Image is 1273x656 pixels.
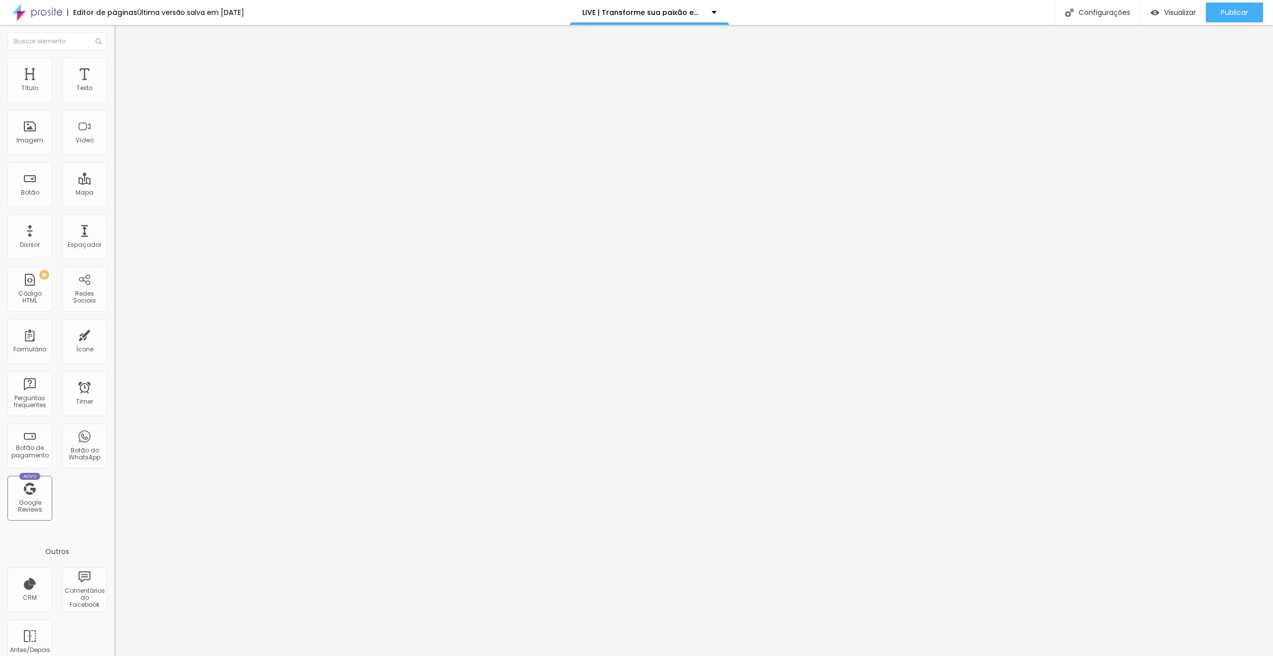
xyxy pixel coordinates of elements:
div: CRM [23,594,37,601]
button: Publicar [1206,2,1263,22]
div: Imagem [16,137,43,144]
iframe: Editor [114,25,1273,656]
div: Título [21,85,38,92]
div: Última versão salva em [DATE] [137,9,244,16]
div: Espaçador [68,241,101,248]
p: LIVE | Transforme sua paixão em lucro [582,9,704,16]
div: Perguntas frequentes [10,395,49,409]
div: Google Reviews [10,499,49,514]
div: Comentários do Facebook [65,587,104,609]
span: Visualizar [1164,8,1196,16]
div: Botão de pagamento [10,444,49,459]
div: Redes Sociais [65,290,104,305]
div: Formulário [13,346,46,353]
img: Icone [1065,8,1074,17]
div: Mapa [76,189,93,196]
div: Timer [76,398,93,405]
img: Icone [95,38,101,44]
div: Novo [19,473,41,480]
div: Vídeo [76,137,93,144]
div: Editor de páginas [67,9,137,16]
div: Código HTML [10,290,49,305]
div: Botão [21,189,39,196]
input: Buscar elemento [7,32,107,50]
div: Divisor [20,241,40,248]
div: Texto [77,85,92,92]
div: Ícone [76,346,93,353]
span: Publicar [1221,8,1248,16]
button: Visualizar [1141,2,1206,22]
div: Botão do WhatsApp [65,447,104,461]
div: Antes/Depois [10,647,49,654]
img: view-1.svg [1151,8,1159,17]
